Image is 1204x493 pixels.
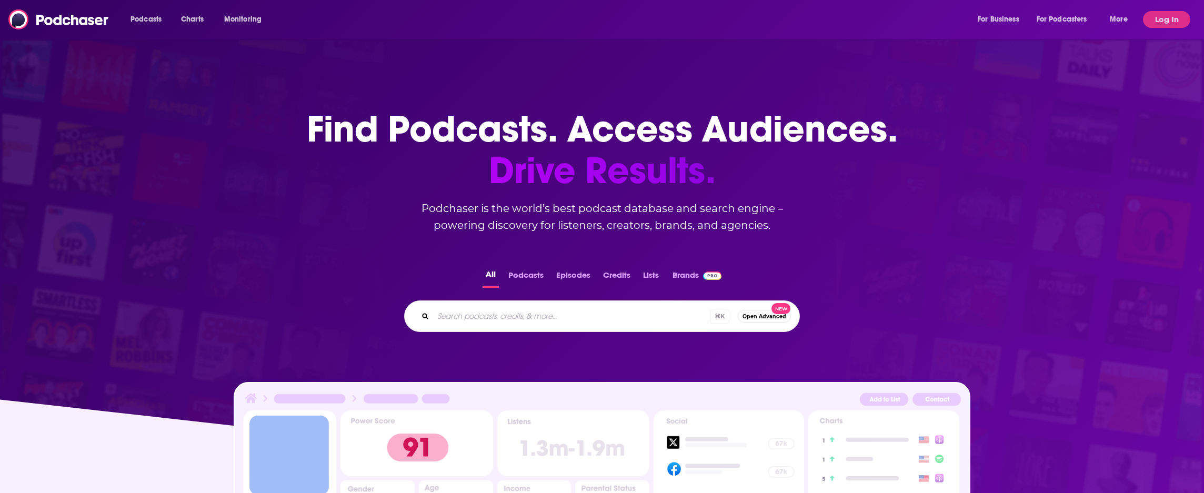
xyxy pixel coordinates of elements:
[181,12,204,27] span: Charts
[217,11,275,28] button: open menu
[771,303,790,314] span: New
[483,267,499,288] button: All
[307,150,898,192] span: Drive Results.
[640,267,662,288] button: Lists
[1102,11,1141,28] button: open menu
[392,200,812,234] h2: Podchaser is the world’s best podcast database and search engine – powering discovery for listene...
[1143,11,1190,28] button: Log In
[553,267,594,288] button: Episodes
[703,271,721,280] img: Podchaser Pro
[1030,11,1102,28] button: open menu
[710,309,729,324] span: ⌘ K
[738,310,791,323] button: Open AdvancedNew
[1110,12,1128,27] span: More
[978,12,1019,27] span: For Business
[8,9,109,29] img: Podchaser - Follow, Share and Rate Podcasts
[673,267,721,288] a: BrandsPodchaser Pro
[174,11,210,28] a: Charts
[131,12,162,27] span: Podcasts
[970,11,1032,28] button: open menu
[340,410,493,476] img: Podcast Insights Power score
[307,108,898,192] h1: Find Podcasts. Access Audiences.
[243,391,961,410] img: Podcast Insights Header
[497,410,649,476] img: Podcast Insights Listens
[505,267,547,288] button: Podcasts
[224,12,262,27] span: Monitoring
[600,267,634,288] button: Credits
[1037,12,1087,27] span: For Podcasters
[404,300,800,332] div: Search podcasts, credits, & more...
[123,11,175,28] button: open menu
[743,314,786,319] span: Open Advanced
[433,308,710,325] input: Search podcasts, credits, & more...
